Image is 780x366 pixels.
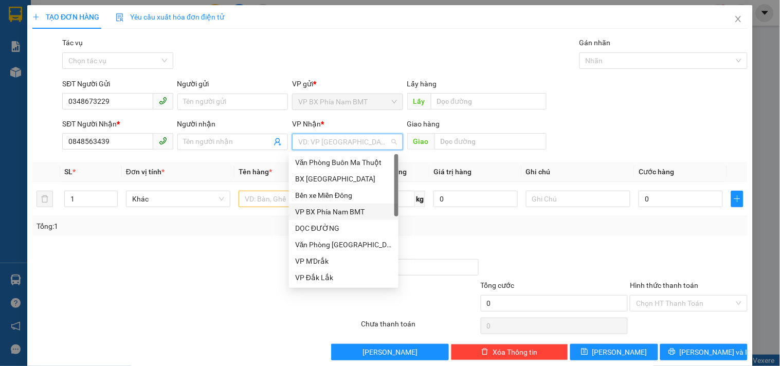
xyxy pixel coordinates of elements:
[407,93,431,109] span: Lấy
[734,15,742,23] span: close
[732,195,743,203] span: plus
[295,239,392,250] div: Văn Phòng [GEOGRAPHIC_DATA]
[177,118,288,130] div: Người nhận
[298,94,396,109] span: VP BX Phía Nam BMT
[570,344,658,360] button: save[PERSON_NAME]
[522,162,634,182] th: Ghi chú
[331,344,448,360] button: [PERSON_NAME]
[581,348,588,356] span: save
[32,13,99,21] span: TẠO ĐƠN HÀNG
[289,154,398,171] div: Văn Phòng Buôn Ma Thuột
[62,118,173,130] div: SĐT Người Nhận
[433,168,471,176] span: Giá trị hàng
[274,138,282,146] span: user-add
[32,13,40,21] span: plus
[407,120,440,128] span: Giao hàng
[116,13,124,22] img: icon
[415,191,425,207] span: kg
[481,281,515,289] span: Tổng cước
[239,191,343,207] input: VD: Bàn, Ghế
[680,346,752,358] span: [PERSON_NAME] và In
[493,346,537,358] span: Xóa Thông tin
[592,346,647,358] span: [PERSON_NAME]
[295,190,392,201] div: Bến xe Miền Đông
[481,348,488,356] span: delete
[62,78,173,89] div: SĐT Người Gửi
[292,78,403,89] div: VP gửi
[62,39,83,47] label: Tác vụ
[295,206,392,217] div: VP BX Phía Nam BMT
[639,168,674,176] span: Cước hàng
[630,281,698,289] label: Hình thức thanh toán
[177,78,288,89] div: Người gửi
[360,318,479,336] div: Chưa thanh toán
[724,5,753,34] button: Close
[407,80,437,88] span: Lấy hàng
[526,191,630,207] input: Ghi Chú
[289,204,398,220] div: VP BX Phía Nam BMT
[289,220,398,236] div: DỌC ĐƯỜNG
[434,133,547,150] input: Dọc đường
[668,348,676,356] span: printer
[292,120,321,128] span: VP Nhận
[431,93,547,109] input: Dọc đường
[289,269,398,286] div: VP Đắk Lắk
[289,253,398,269] div: VP M'Drắk
[37,191,53,207] button: delete
[295,173,392,185] div: BX [GEOGRAPHIC_DATA]
[126,168,165,176] span: Đơn vị tính
[37,221,302,232] div: Tổng: 1
[289,171,398,187] div: BX Tây Ninh
[159,137,167,145] span: phone
[362,346,418,358] span: [PERSON_NAME]
[64,168,72,176] span: SL
[295,255,392,267] div: VP M'Drắk
[295,272,392,283] div: VP Đắk Lắk
[295,157,392,168] div: Văn Phòng Buôn Ma Thuột
[407,133,434,150] span: Giao
[116,13,224,21] span: Yêu cầu xuất hóa đơn điện tử
[239,168,272,176] span: Tên hàng
[132,191,224,207] span: Khác
[660,344,748,360] button: printer[PERSON_NAME] và In
[289,187,398,204] div: Bến xe Miền Đông
[579,39,611,47] label: Gán nhãn
[451,344,568,360] button: deleteXóa Thông tin
[295,223,392,234] div: DỌC ĐƯỜNG
[731,191,743,207] button: plus
[159,97,167,105] span: phone
[289,236,398,253] div: Văn Phòng Tân Phú
[433,191,518,207] input: 0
